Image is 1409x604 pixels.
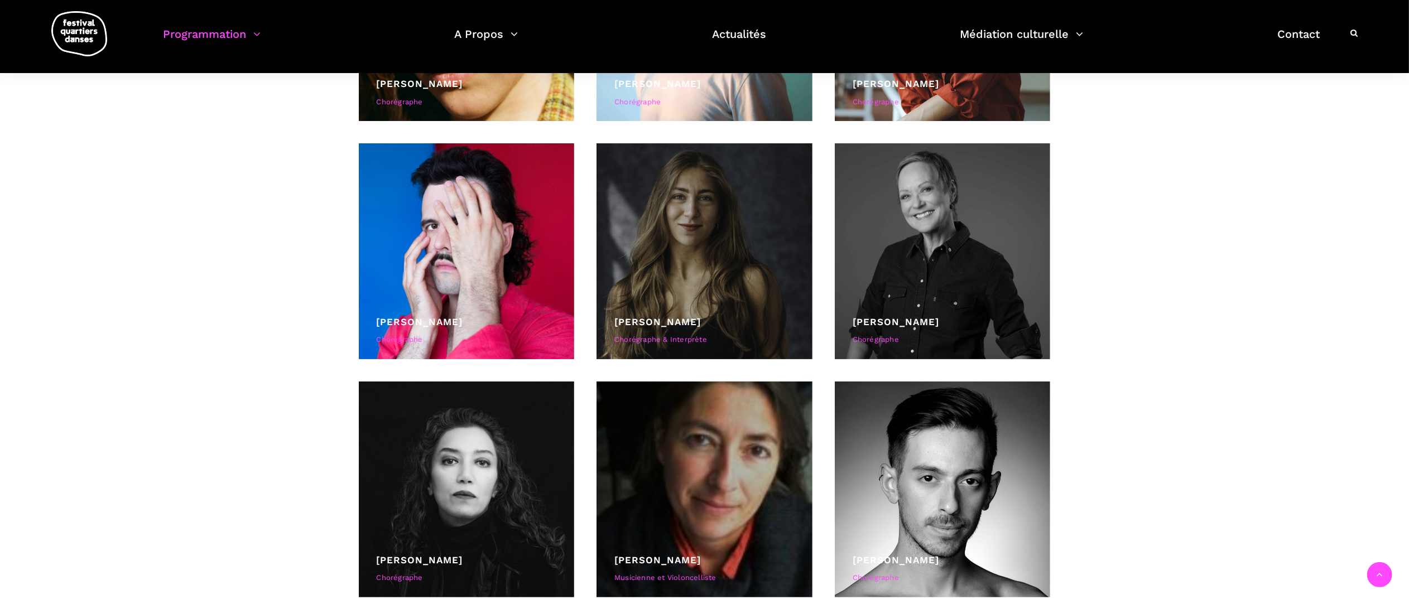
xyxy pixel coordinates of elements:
div: Chorégraphe [377,334,557,346]
a: [PERSON_NAME] [614,78,701,89]
a: [PERSON_NAME] [377,316,463,327]
a: [PERSON_NAME] [614,316,701,327]
a: [PERSON_NAME] [853,316,939,327]
div: Chorégraphe [853,96,1033,108]
a: [PERSON_NAME] [853,78,939,89]
a: [PERSON_NAME] [614,554,701,566]
div: Chorégraphe [853,334,1033,346]
div: Chorégraphe [377,572,557,584]
div: Musicienne et Violoncelliste [614,572,795,584]
div: Chorégraphe [377,96,557,108]
a: A Propos [455,25,518,57]
div: Chorégraphe [853,572,1033,584]
a: Médiation culturelle [960,25,1084,57]
a: [PERSON_NAME] [377,78,463,89]
div: Chorégraphe [614,96,795,108]
a: Programmation [163,25,261,57]
a: [PERSON_NAME] [853,554,939,566]
a: Actualités [712,25,766,57]
a: [PERSON_NAME] [377,554,463,566]
img: logo-fqd-med [51,11,107,56]
div: Chorégraphe & Interprète [614,334,795,346]
a: Contact [1277,25,1320,57]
